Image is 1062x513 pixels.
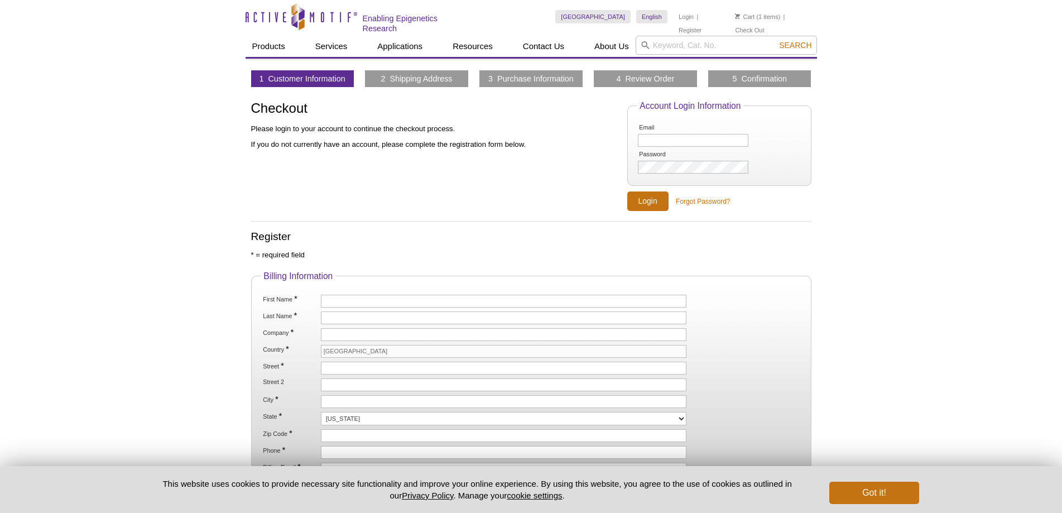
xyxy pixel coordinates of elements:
li: | [784,10,785,23]
a: [GEOGRAPHIC_DATA] [555,10,631,23]
a: Forgot Password? [676,196,730,207]
legend: Account Login Information [637,101,743,111]
span: Search [779,41,811,50]
label: City [262,395,319,404]
h2: Enabling Epigenetics Research [363,13,474,33]
li: | [696,10,698,23]
label: Email [638,124,695,131]
label: Zip Code [262,429,319,438]
p: This website uses cookies to provide necessary site functionality and improve your online experie... [143,478,811,501]
img: Your Cart [735,13,740,19]
a: 5 Confirmation [733,74,787,84]
label: Last Name [262,311,319,320]
button: cookie settings [507,491,562,500]
a: Resources [446,36,499,57]
label: First Name [262,295,319,303]
a: Check Out [735,26,764,34]
li: (1 items) [735,10,780,23]
a: Login [679,13,694,21]
a: 2 Shipping Address [381,74,453,84]
input: Keyword, Cat. No. [636,36,817,55]
a: 4 Review Order [616,74,674,84]
label: Phone [262,446,319,454]
p: If you do not currently have an account, please complete the registration form below. [251,140,616,150]
label: Billing Email [262,463,319,471]
a: Applications [371,36,429,57]
a: Privacy Policy [402,491,453,500]
a: Services [309,36,354,57]
a: English [636,10,667,23]
button: Search [776,40,815,50]
a: Contact Us [516,36,571,57]
a: Products [246,36,292,57]
p: Please login to your account to continue the checkout process. [251,124,616,134]
legend: Billing Information [261,271,335,281]
a: 1 Customer Information [259,74,345,84]
label: Street [262,362,319,370]
label: Password [638,151,695,158]
a: About Us [588,36,636,57]
input: Login [627,191,669,211]
label: Company [262,328,319,337]
p: * = required field [251,250,811,260]
button: Got it! [829,482,919,504]
label: State [262,412,319,420]
label: Country [262,345,319,353]
label: Street 2 [262,378,319,386]
a: Register [679,26,701,34]
a: 3 Purchase Information [488,74,574,84]
a: Cart [735,13,755,21]
h1: Checkout [251,101,616,117]
h2: Register [251,232,811,242]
